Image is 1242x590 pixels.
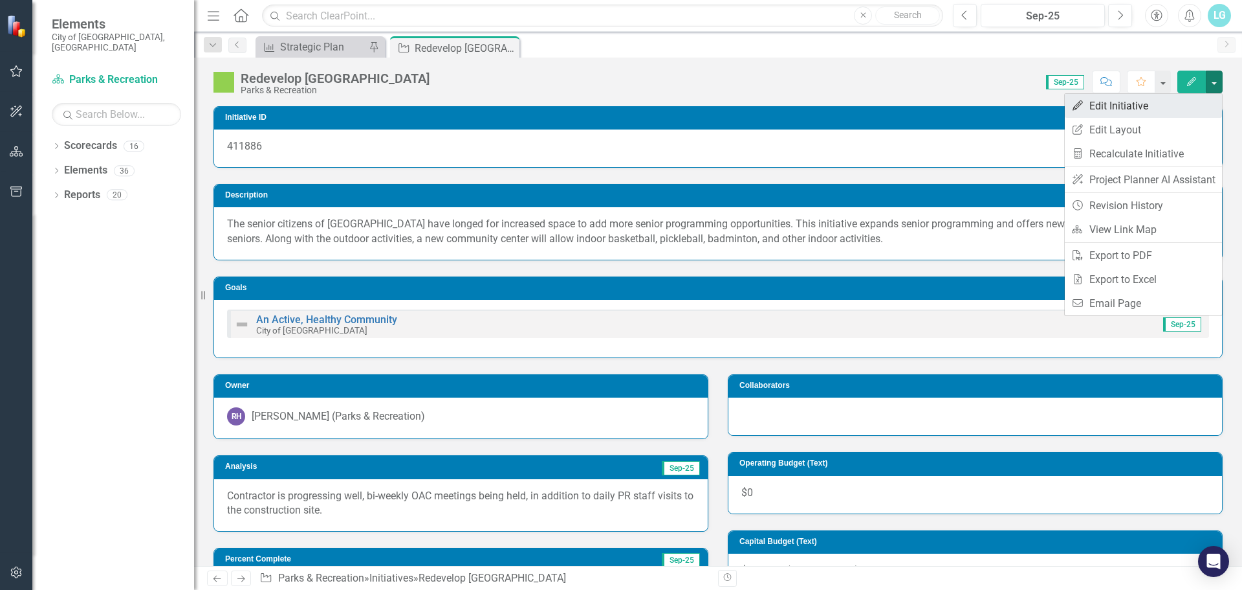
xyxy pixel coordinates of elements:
[256,325,367,335] small: City of [GEOGRAPHIC_DATA]
[1163,317,1201,332] span: Sep-25
[6,15,29,38] img: ClearPoint Strategy
[369,572,413,584] a: Initiatives
[894,10,922,20] span: Search
[662,461,700,475] span: Sep-25
[234,317,250,332] img: Not Defined
[1198,546,1229,577] div: Open Intercom Messenger
[280,39,365,55] div: Strategic Plan
[52,103,181,126] input: Search Below...
[1065,267,1222,291] a: Export to Excel
[419,572,566,584] div: Redevelop [GEOGRAPHIC_DATA]
[225,113,1215,122] h3: Initiative ID
[52,73,181,87] a: Parks & Recreation
[225,191,1215,199] h3: Description
[415,40,516,56] div: Redevelop [GEOGRAPHIC_DATA]
[278,572,364,584] a: Parks & Recreation
[1065,218,1222,242] a: View Link Map
[64,163,107,178] a: Elements
[1065,118,1222,142] a: Edit Layout
[124,141,144,152] div: 16
[1065,94,1222,118] a: Edit Initiative
[64,188,100,203] a: Reports
[1065,194,1222,218] a: Revision History
[114,165,135,176] div: 36
[227,407,245,425] div: RH
[739,459,1215,468] h3: Operating Budget (Text)
[64,139,117,153] a: Scorecards
[225,381,701,390] h3: Owner
[1208,4,1231,27] button: LG
[739,538,1215,546] h3: Capital Budget (Text)
[227,489,695,519] p: Contractor is progressing well, bi-weekly OAC meetings being held, in addition to daily PR staff ...
[262,5,943,27] input: Search ClearPoint...
[981,4,1105,27] button: Sep-25
[741,564,859,576] span: $287,747 (ARPA Funding)
[225,555,523,563] h3: Percent Complete
[1046,75,1084,89] span: Sep-25
[741,486,753,499] span: $0
[241,85,430,95] div: Parks & Recreation
[259,571,708,586] div: » »
[225,284,1215,292] h3: Goals
[52,16,181,32] span: Elements
[1065,168,1222,192] a: Project Planner AI Assistant
[875,6,940,25] button: Search
[739,381,1215,390] h3: Collaborators
[252,409,425,424] div: [PERSON_NAME] (Parks & Recreation)
[256,313,397,326] a: An Active, Healthy Community
[1065,291,1222,315] a: Email Page
[107,190,127,201] div: 20
[985,8,1100,24] div: Sep-25
[241,71,430,85] div: Redevelop [GEOGRAPHIC_DATA]
[214,130,1222,167] div: 411886
[52,32,181,53] small: City of [GEOGRAPHIC_DATA], [GEOGRAPHIC_DATA]
[1065,142,1222,166] a: Recalculate Initiative
[227,218,1203,245] span: The senior citizens of [GEOGRAPHIC_DATA] have longed for increased space to add more senior progr...
[259,39,365,55] a: Strategic Plan
[1065,244,1222,267] a: Export to PDF
[662,553,700,567] span: Sep-25
[213,72,234,93] img: IP
[225,462,438,471] h3: Analysis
